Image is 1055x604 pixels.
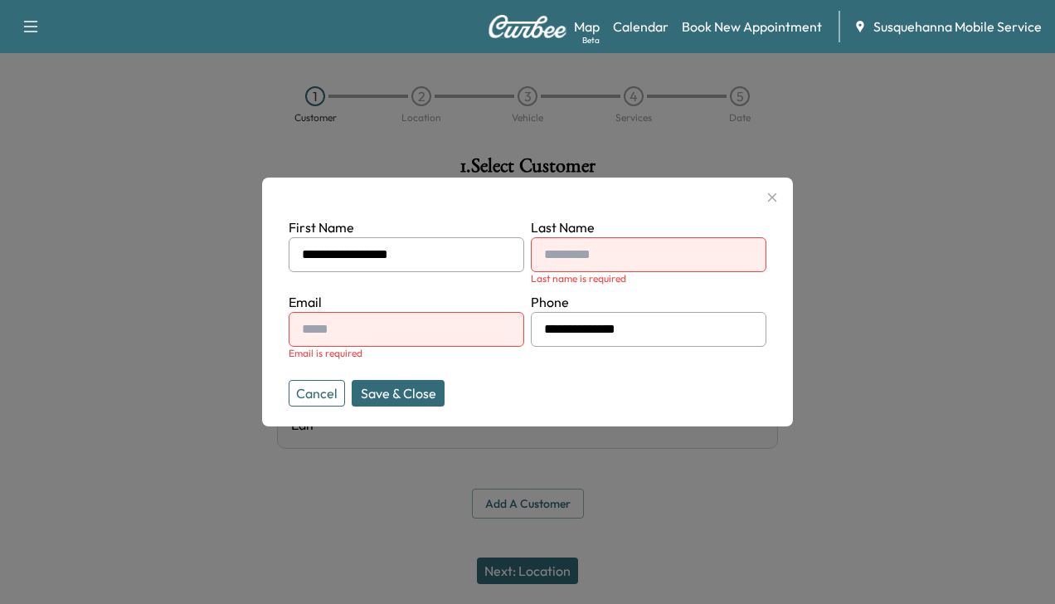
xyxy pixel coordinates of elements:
span: Susquehanna Mobile Service [873,17,1042,37]
div: Beta [582,34,600,46]
button: Save & Close [352,380,445,407]
button: Cancel [289,380,345,407]
div: Email is required [289,347,524,360]
a: Book New Appointment [682,17,822,37]
label: First Name [289,219,354,236]
label: Email [289,294,322,310]
label: Phone [531,294,569,310]
a: MapBeta [574,17,600,37]
a: Calendar [613,17,668,37]
img: Curbee Logo [488,15,567,38]
label: Last Name [531,219,595,236]
div: Last name is required [531,272,766,285]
